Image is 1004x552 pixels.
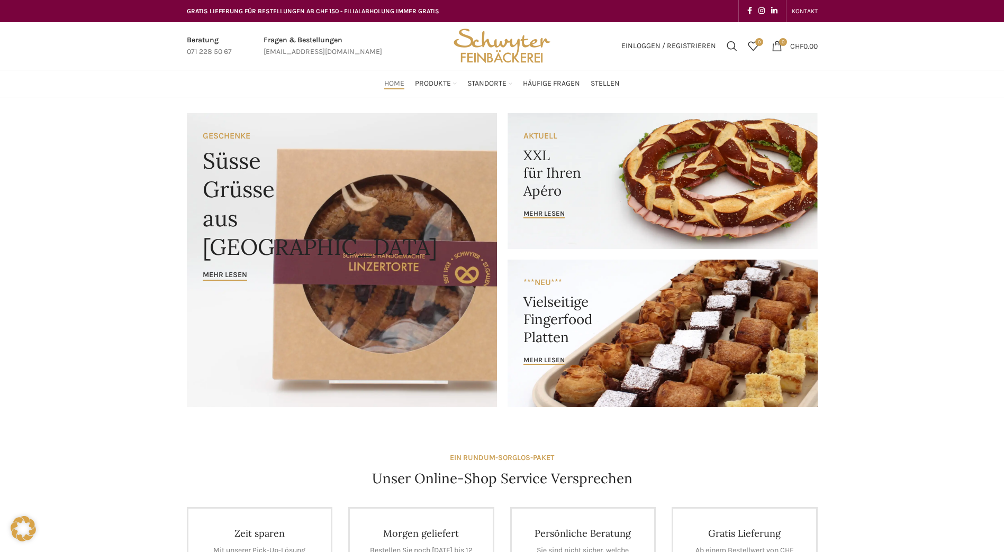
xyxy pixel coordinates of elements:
[187,7,439,15] span: GRATIS LIEFERUNG FÜR BESTELLUNGEN AB CHF 150 - FILIALABHOLUNG IMMER GRATIS
[743,35,764,57] a: 0
[415,73,457,94] a: Produkte
[689,527,800,539] h4: Gratis Lieferung
[366,527,477,539] h4: Morgen geliefert
[187,34,232,58] a: Infobox link
[523,79,580,89] span: Häufige Fragen
[384,73,404,94] a: Home
[792,7,818,15] span: KONTAKT
[508,113,818,249] a: Banner link
[450,41,554,50] a: Site logo
[450,453,554,462] strong: EIN RUNDUM-SORGLOS-PAKET
[372,469,632,488] h4: Unser Online-Shop Service Versprechen
[768,4,781,19] a: Linkedin social link
[755,4,768,19] a: Instagram social link
[415,79,451,89] span: Produkte
[790,41,818,50] bdi: 0.00
[467,79,506,89] span: Standorte
[743,35,764,57] div: Meine Wunschliste
[204,527,315,539] h4: Zeit sparen
[792,1,818,22] a: KONTAKT
[450,22,554,70] img: Bäckerei Schwyter
[786,1,823,22] div: Secondary navigation
[779,38,787,46] span: 0
[766,35,823,57] a: 0 CHF0.00
[616,35,721,57] a: Einloggen / Registrieren
[523,73,580,94] a: Häufige Fragen
[790,41,803,50] span: CHF
[621,42,716,50] span: Einloggen / Registrieren
[744,4,755,19] a: Facebook social link
[591,73,620,94] a: Stellen
[591,79,620,89] span: Stellen
[755,38,763,46] span: 0
[528,527,639,539] h4: Persönliche Beratung
[264,34,382,58] a: Infobox link
[467,73,512,94] a: Standorte
[187,113,497,407] a: Banner link
[384,79,404,89] span: Home
[721,35,743,57] a: Suchen
[508,260,818,407] a: Banner link
[182,73,823,94] div: Main navigation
